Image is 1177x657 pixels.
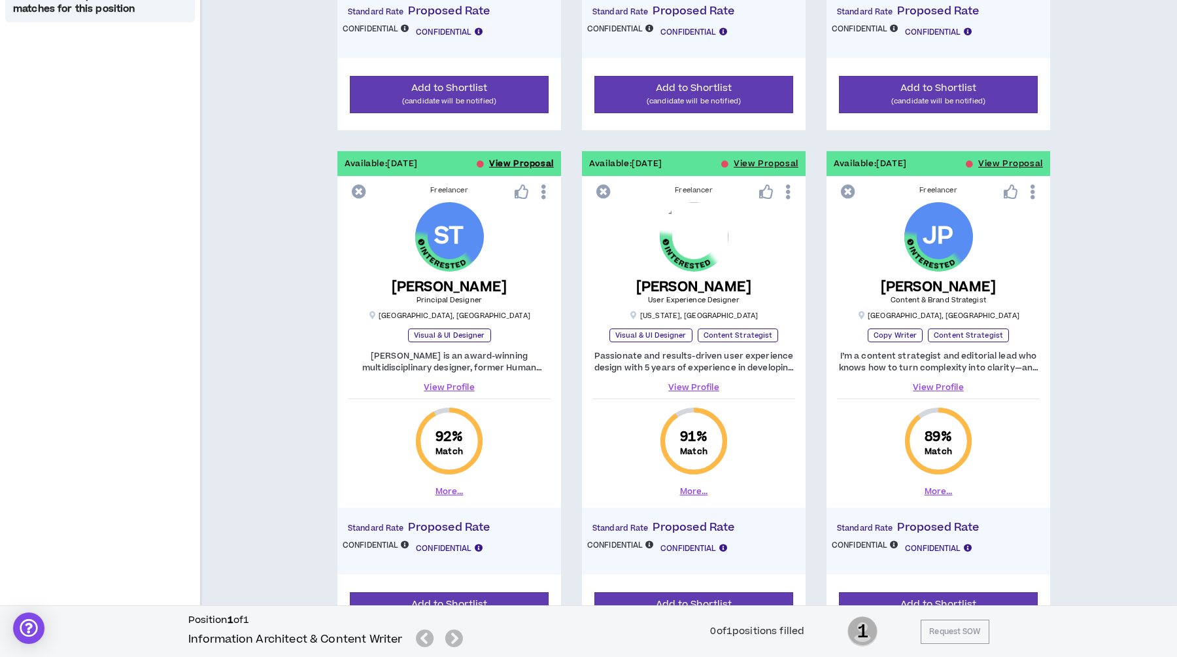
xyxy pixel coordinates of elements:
p: Confidential [416,27,482,39]
p: (candidate will be notified) [603,95,785,107]
span: Add to Shortlist [411,597,488,611]
p: Copy Writer [868,328,923,342]
p: Available: [DATE] [834,158,907,170]
button: Add to Shortlist(candidate will be notified) [350,76,549,113]
span: Add to Shortlist [411,81,488,95]
button: More... [680,486,708,497]
button: More... [435,486,464,497]
p: Available: [DATE] [345,158,418,170]
p: (candidate will be notified) [358,95,540,107]
h6: Position of 1 [188,614,468,627]
h5: [PERSON_NAME] [881,279,997,295]
p: Confidential [832,24,898,35]
button: Add to Shortlist(candidate will be notified) [839,592,1038,630]
h4: Proposed Rate [833,521,1044,534]
span: Add to Shortlist [656,597,732,611]
h4: Standard Rate [592,524,648,533]
span: 92 % [435,428,462,446]
p: Confidential [343,24,409,35]
h5: [PERSON_NAME] [392,279,507,295]
div: Freelancer [348,185,551,196]
h4: Standard Rate [348,524,403,533]
h5: [PERSON_NAME] [636,279,752,295]
div: Shedrick T. [415,202,484,271]
h5: Information Architect & Content Writer [188,631,403,647]
h4: Standard Rate [837,524,893,533]
p: [GEOGRAPHIC_DATA] , [GEOGRAPHIC_DATA] [368,311,530,321]
p: [GEOGRAPHIC_DATA] , [GEOGRAPHIC_DATA] [857,311,1019,321]
p: Confidential [905,27,971,39]
p: Visual & UI Designer [609,328,692,342]
a: View Profile [837,382,1040,393]
small: Match [925,446,952,457]
span: 91 % [680,428,707,446]
h4: Proposed Rate [833,5,1044,18]
button: Add to Shortlist(candidate will be notified) [594,76,793,113]
a: View Profile [348,382,551,393]
div: Janine P. [904,202,973,271]
span: Add to Shortlist [656,81,732,95]
p: Content Strategist [698,328,779,342]
p: (candidate will be notified) [847,95,1029,107]
p: Confidential [587,540,653,552]
h4: Proposed Rate [344,521,554,534]
span: 89 % [925,428,951,446]
p: [US_STATE] , [GEOGRAPHIC_DATA] [630,311,758,321]
div: Freelancer [837,185,1040,196]
p: Visual & UI Designer [408,328,491,342]
button: Add to Shortlist(candidate will be notified) [839,76,1038,113]
div: Freelancer [592,185,795,196]
h4: Proposed Rate [588,5,799,18]
h4: Standard Rate [837,8,893,17]
p: [PERSON_NAME] is an award-winning multidisciplinary designer, former Human Interface Principal on... [348,350,551,374]
a: View Profile [592,382,795,393]
p: Confidential [660,543,726,555]
span: Add to Shortlist [900,81,977,95]
p: Confidential [660,27,726,39]
p: Confidential [587,24,653,35]
p: Content Strategist [928,328,1009,342]
button: Add to Shortlist(candidate will be notified) [594,592,793,630]
b: 1 [228,613,233,627]
span: User Experience Designer [648,295,739,305]
div: 0 of 1 positions filled [710,624,804,639]
span: Principal Designer [417,295,482,305]
p: Confidential [416,543,482,555]
p: Confidential [905,543,971,555]
button: View Proposal [734,151,798,176]
small: Match [680,446,708,457]
p: I’m a content strategist and editorial lead who knows how to turn complexity into clarity—and mak... [837,350,1040,374]
h4: Standard Rate [592,8,648,17]
img: UWC6ZXzTgbAPNOlCoz7MSZ4Gix76QsjtCLqrUrGf.png [660,202,728,271]
span: Add to Shortlist [900,597,977,611]
div: Open Intercom Messenger [13,613,44,644]
button: Request SOW [921,620,989,644]
h4: Proposed Rate [344,5,554,18]
span: Content & Brand Strategist [891,295,986,305]
h4: Standard Rate [348,8,403,17]
p: Confidential [832,540,898,552]
p: Confidential [343,540,409,552]
p: Available: [DATE] [589,158,662,170]
p: Passionate and results-driven user experience design with 5 years of experience in developing and... [592,350,795,374]
span: 1 [847,615,878,648]
button: View Proposal [489,151,554,176]
h4: Proposed Rate [588,521,799,534]
small: Match [435,446,463,457]
button: View Proposal [978,151,1043,176]
button: Add to Shortlist(candidate will be notified) [350,592,549,630]
button: More... [925,486,953,497]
